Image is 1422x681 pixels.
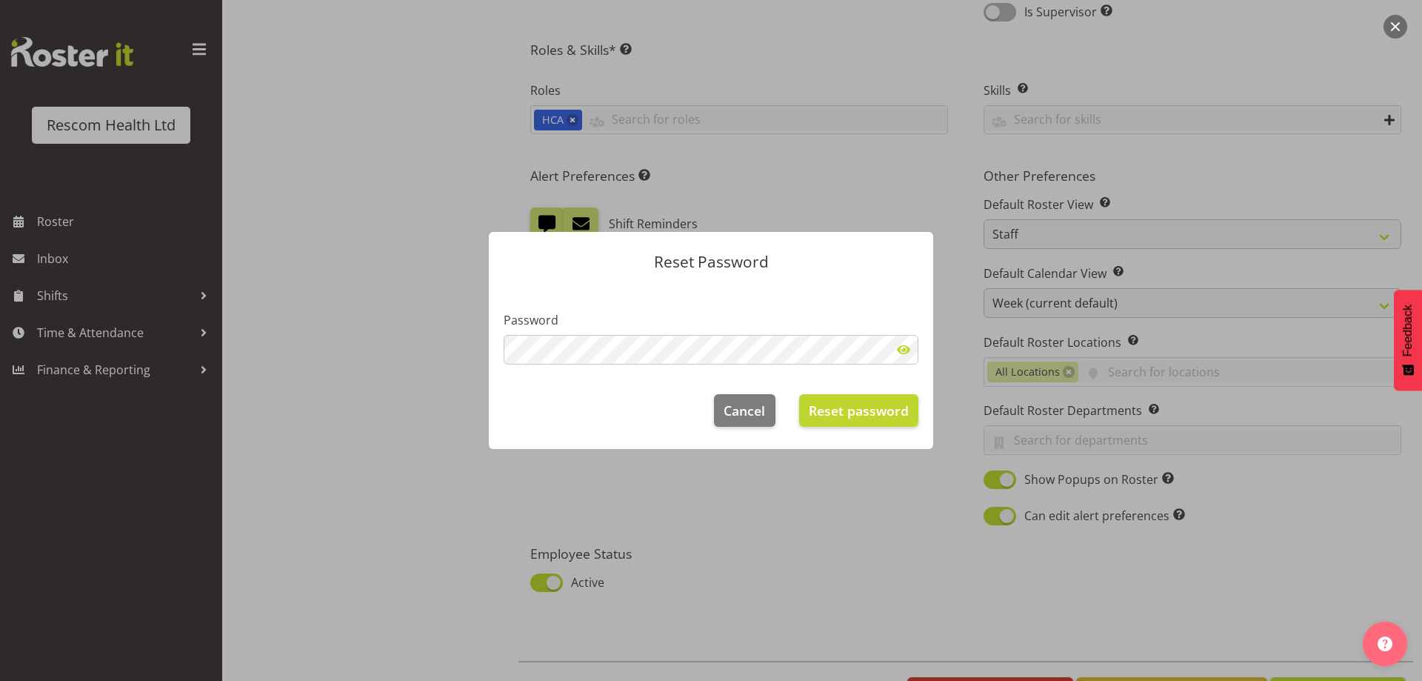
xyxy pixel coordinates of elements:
[504,254,918,270] p: Reset Password
[1378,637,1392,651] img: help-xxl-2.png
[799,394,918,427] button: Reset password
[724,401,765,420] span: Cancel
[504,311,918,329] label: Password
[1394,290,1422,391] button: Feedback - Show survey
[714,394,775,427] button: Cancel
[809,401,909,420] span: Reset password
[1401,305,1415,356] span: Feedback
